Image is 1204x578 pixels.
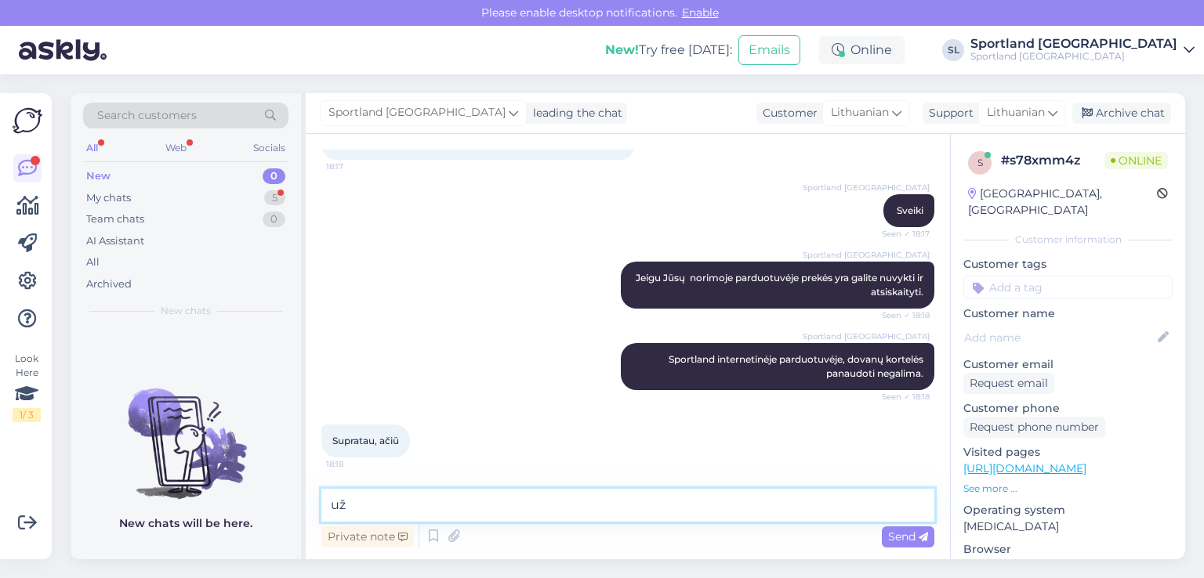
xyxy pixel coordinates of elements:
textarea: už [321,489,934,522]
span: New chats [161,304,211,318]
p: Customer phone [963,400,1173,417]
div: Customer [756,105,818,121]
div: [GEOGRAPHIC_DATA], [GEOGRAPHIC_DATA] [968,186,1157,219]
div: All [83,138,101,158]
span: Lithuanian [987,104,1045,121]
span: Sportland [GEOGRAPHIC_DATA] [803,249,930,261]
span: Jeigu Jūsų norimoje parduotuvėje prekės yra galite nuvykti ir atsiskaityti. [636,272,926,298]
p: Chrome [TECHNICAL_ID] [963,558,1173,574]
p: New chats will be here. [119,515,252,532]
span: Sportland [GEOGRAPHIC_DATA] [328,104,506,121]
div: Team chats [86,211,144,227]
p: Customer name [963,305,1173,322]
span: Enable [677,5,723,20]
div: Look Here [13,352,41,422]
div: 5 [264,190,285,206]
img: Askly Logo [13,106,42,135]
input: Add name [964,329,1155,346]
div: Sportland [GEOGRAPHIC_DATA] [970,50,1177,63]
span: Seen ✓ 18:18 [871,391,930,403]
div: New [86,168,111,184]
b: New! [605,42,639,57]
a: Sportland [GEOGRAPHIC_DATA]Sportland [GEOGRAPHIC_DATA] [970,38,1195,63]
div: Support [923,105,974,121]
div: All [86,255,100,270]
div: Web [162,138,190,158]
p: Customer tags [963,256,1173,273]
div: AI Assistant [86,233,144,249]
div: SL [942,39,964,61]
span: Send [888,529,928,544]
p: Browser [963,541,1173,558]
div: Sportland [GEOGRAPHIC_DATA] [970,38,1177,50]
div: Socials [250,138,288,158]
span: Search customers [97,107,197,124]
div: 0 [263,168,285,184]
div: Archived [86,276,132,292]
span: Lithuanian [831,104,889,121]
div: 0 [263,211,285,227]
span: 18:17 [326,161,385,172]
span: Sportland internetinėje parduotuvėje, dovanų kortelės panaudoti negalima. [669,353,926,379]
span: 18:18 [326,458,385,470]
div: Private note [321,526,414,547]
div: Try free [DATE]: [605,41,732,60]
div: Request phone number [963,417,1105,438]
div: leading the chat [527,105,622,121]
img: No chats [71,360,301,501]
span: Online [1104,152,1168,169]
p: Customer email [963,356,1173,373]
div: Online [819,36,905,64]
p: Operating system [963,502,1173,518]
div: Archive chat [1072,103,1171,124]
div: # s78xmm4z [1001,151,1104,170]
span: Seen ✓ 18:18 [871,309,930,321]
span: Supratau, ačiū [332,435,399,446]
input: Add a tag [963,276,1173,299]
span: Sportland [GEOGRAPHIC_DATA] [803,331,930,342]
p: Visited pages [963,444,1173,461]
div: Request email [963,373,1054,394]
span: s [977,157,983,168]
span: Sportland [GEOGRAPHIC_DATA] [803,182,930,193]
span: Sveiki [897,204,923,216]
p: [MEDICAL_DATA] [963,518,1173,535]
button: Emails [738,35,800,65]
a: [URL][DOMAIN_NAME] [963,461,1086,475]
div: Customer information [963,233,1173,247]
p: See more ... [963,482,1173,496]
div: My chats [86,190,131,206]
div: 1 / 3 [13,408,41,422]
span: Seen ✓ 18:17 [871,228,930,240]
